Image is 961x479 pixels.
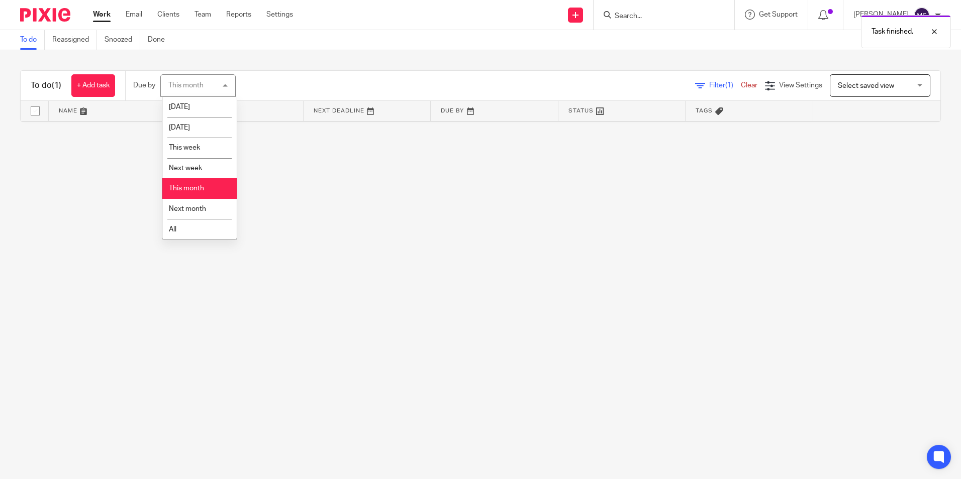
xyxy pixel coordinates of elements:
span: Filter [709,82,741,89]
a: Done [148,30,172,50]
a: Clients [157,10,179,20]
a: Work [93,10,111,20]
span: Select saved view [838,82,894,89]
span: Next month [169,205,206,212]
a: Email [126,10,142,20]
img: Pixie [20,8,70,22]
span: This month [169,185,204,192]
a: Clear [741,82,757,89]
a: + Add task [71,74,115,97]
span: (1) [52,81,61,89]
a: Snoozed [105,30,140,50]
a: Settings [266,10,293,20]
span: [DATE] [169,103,190,110]
a: To do [20,30,45,50]
span: View Settings [779,82,822,89]
a: Reports [226,10,251,20]
p: Task finished. [872,27,913,37]
span: This week [169,144,200,151]
span: [DATE] [169,124,190,131]
span: Tags [696,108,713,113]
span: Next week [169,165,202,172]
span: (1) [725,82,733,89]
div: This month [168,82,204,89]
span: All [169,226,176,233]
img: svg%3E [914,7,930,23]
h1: To do [31,80,61,91]
a: Team [195,10,211,20]
p: Due by [133,80,155,90]
a: Reassigned [52,30,97,50]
